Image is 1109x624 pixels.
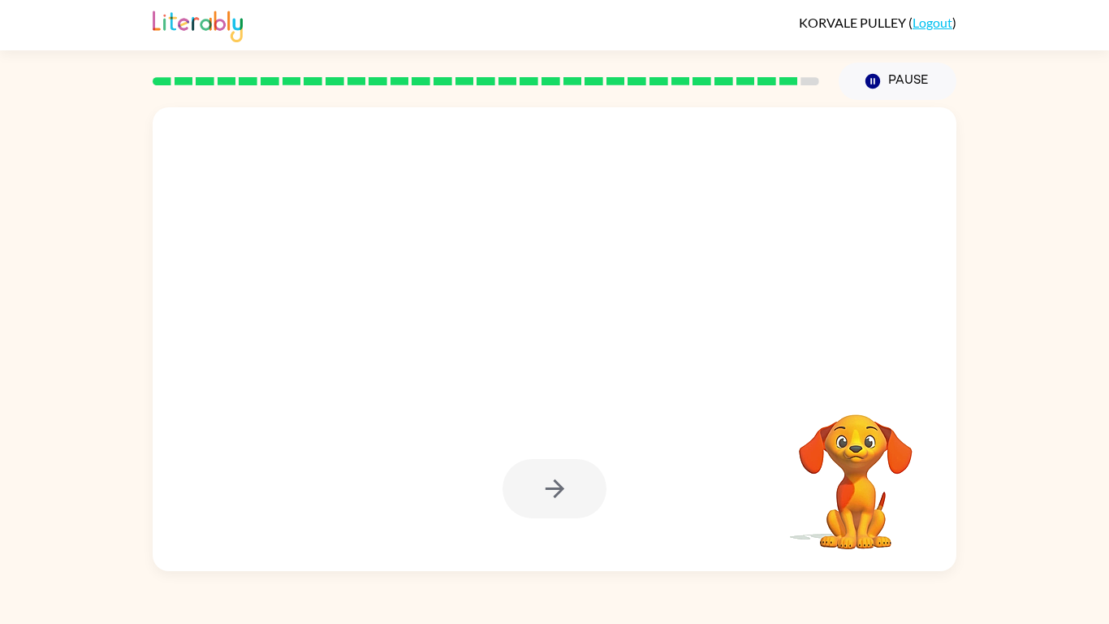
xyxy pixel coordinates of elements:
[799,15,908,30] span: KORVALE PULLEY
[153,6,243,42] img: Literably
[775,389,937,552] video: Your browser must support playing .mp4 files to use Literably. Please try using another browser.
[799,15,956,30] div: ( )
[913,15,952,30] a: Logout
[839,63,956,100] button: Pause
